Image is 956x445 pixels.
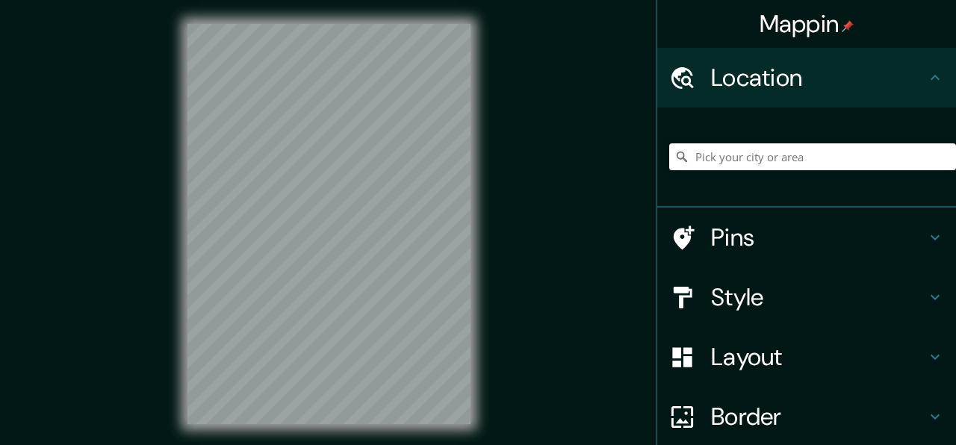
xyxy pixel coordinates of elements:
[711,342,926,372] h4: Layout
[657,327,956,387] div: Layout
[669,143,956,170] input: Pick your city or area
[187,24,471,424] canvas: Map
[711,63,926,93] h4: Location
[842,20,854,32] img: pin-icon.png
[711,402,926,432] h4: Border
[711,282,926,312] h4: Style
[657,48,956,108] div: Location
[657,267,956,327] div: Style
[760,9,854,39] h4: Mappin
[657,208,956,267] div: Pins
[711,222,926,252] h4: Pins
